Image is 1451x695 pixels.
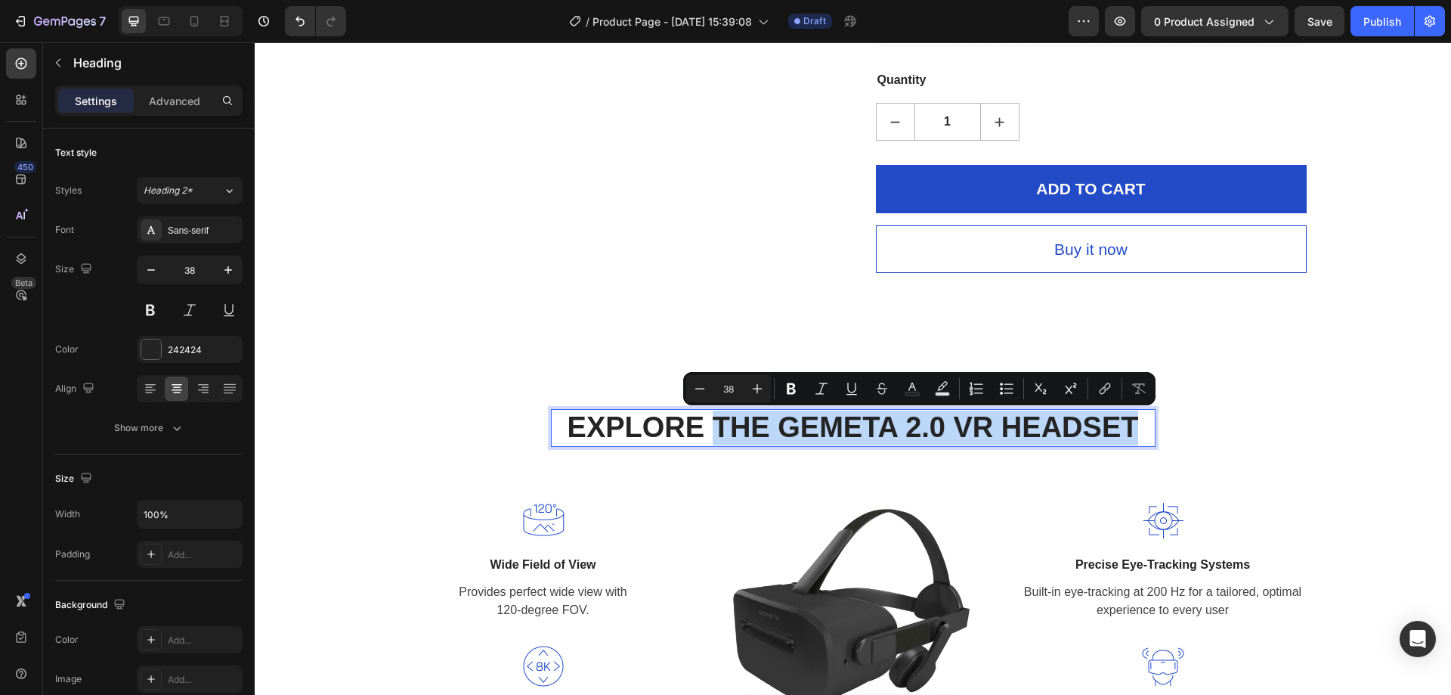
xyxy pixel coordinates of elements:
[149,93,200,109] p: Advanced
[766,513,1050,532] p: Precise Eye-Tracking Systems
[168,224,239,237] div: Sans-serif
[298,368,899,403] p: EXPLORE THE GEMETA 2.0 VR HEADSET
[168,343,239,357] div: 242424
[168,673,239,687] div: Add...
[99,12,106,30] p: 7
[1295,6,1344,36] button: Save
[168,548,239,562] div: Add...
[781,135,890,159] div: ADD TO CART
[11,277,36,289] div: Beta
[137,177,243,204] button: Heading 2*
[144,184,193,197] span: Heading 2*
[55,414,243,442] button: Show more
[55,595,128,616] div: Background
[55,223,74,237] div: Font
[683,372,1156,405] div: Editor contextual toolbar
[1307,15,1332,28] span: Save
[622,61,660,98] button: decrement
[586,14,589,29] span: /
[55,507,80,521] div: Width
[660,61,726,98] input: quantity
[621,123,1052,171] button: ADD TO CART
[766,541,1050,577] p: Built-in eye-tracking at 200 Hz for a tailored, optimal experience to every user
[55,469,95,489] div: Size
[55,379,97,399] div: Align
[75,93,117,109] p: Settings
[1154,14,1255,29] span: 0 product assigned
[73,54,237,72] p: Heading
[55,672,82,686] div: Image
[803,14,826,28] span: Draft
[138,501,242,528] input: Auto
[6,6,113,36] button: 7
[800,195,873,219] div: Buy it now
[14,161,36,173] div: 450
[55,259,95,280] div: Size
[1141,6,1289,36] button: 0 product assigned
[168,634,239,647] div: Add...
[55,548,90,561] div: Padding
[285,6,346,36] div: Undo/Redo
[726,61,764,98] button: increment
[55,146,97,160] div: Text style
[255,42,1451,695] iframe: Design area
[147,541,431,577] p: Provides perfect wide view with 120-degree FOV.
[55,184,82,197] div: Styles
[1400,621,1436,657] div: Open Intercom Messenger
[55,633,79,647] div: Color
[310,341,887,359] p: A CLOSER LOOK
[296,367,901,405] h2: Rich Text Editor. Editing area: main
[592,14,752,29] span: Product Page - [DATE] 15:39:08
[1350,6,1414,36] button: Publish
[147,513,431,532] p: Wide Field of View
[1363,14,1401,29] div: Publish
[114,420,184,436] div: Show more
[55,343,79,356] div: Color
[621,183,1052,231] button: Buy it now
